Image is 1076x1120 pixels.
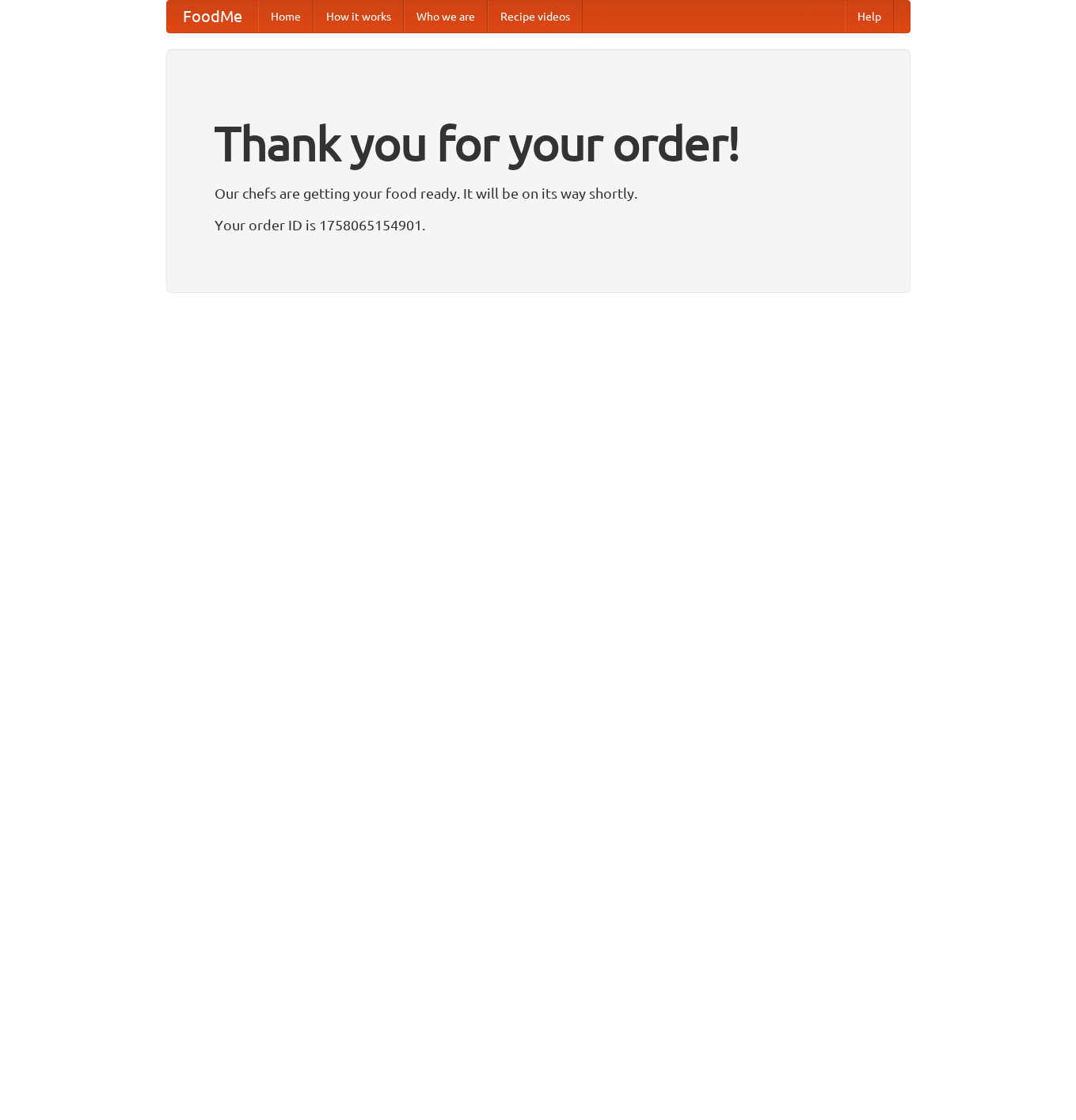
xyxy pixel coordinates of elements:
p: Your order ID is 1758065154901. [215,213,862,237]
a: How it works [314,1,404,32]
a: Home [258,1,314,32]
a: FoodMe [167,1,258,32]
a: Recipe videos [488,1,583,32]
h1: Thank you for your order! [215,105,862,181]
a: Who we are [404,1,488,32]
p: Our chefs are getting your food ready. It will be on its way shortly. [215,181,862,205]
a: Help [845,1,894,32]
